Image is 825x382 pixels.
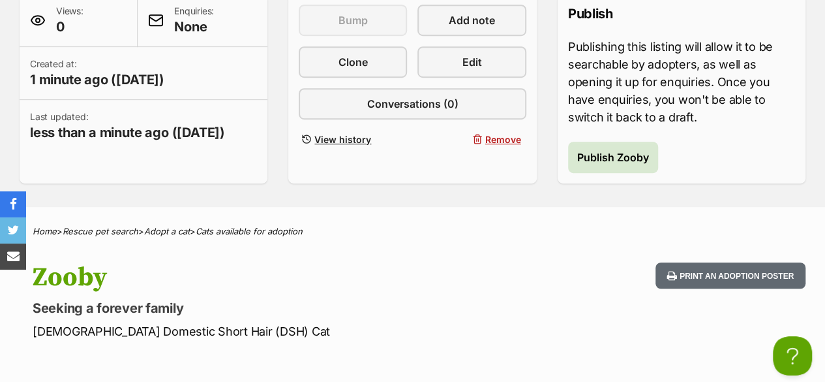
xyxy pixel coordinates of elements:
[655,263,805,289] button: Print an adoption poster
[462,54,482,70] span: Edit
[314,133,371,146] span: View history
[1,1,12,12] img: consumer-privacy-logo.png
[182,1,194,10] img: iconc.png
[33,299,504,317] p: Seeking a forever family
[485,133,521,146] span: Remove
[577,150,649,165] span: Publish Zooby
[30,71,164,89] span: 1 minute ago ([DATE])
[183,1,196,12] a: Privacy Notification
[299,46,407,78] a: Clone
[299,5,407,36] button: Bump
[367,96,458,112] span: Conversations (0)
[568,38,795,126] p: Publishing this listing will allow it to be searchable by adopters, as well as opening it up for ...
[299,88,526,119] a: Conversations (0)
[338,54,368,70] span: Clone
[33,226,57,236] a: Home
[174,18,214,36] span: None
[63,226,138,236] a: Rescue pet search
[30,110,225,142] p: Last updated:
[417,5,526,36] a: Add note
[568,142,658,173] button: Publish Zooby
[33,263,504,293] h1: Zooby
[174,5,214,36] p: Enquiries:
[196,226,303,236] a: Cats available for adoption
[299,130,407,149] a: View history
[56,5,83,36] p: Views:
[184,1,194,12] img: consumer-privacy-logo.png
[417,130,526,149] button: Remove
[56,18,83,36] span: 0
[449,12,495,28] span: Add note
[773,336,812,375] iframe: Help Scout Beacon - Open
[33,323,504,340] p: [DEMOGRAPHIC_DATA] Domestic Short Hair (DSH) Cat
[30,123,225,142] span: less than a minute ago ([DATE])
[30,57,164,89] p: Created at:
[568,5,795,23] p: Publish
[338,12,368,28] span: Bump
[417,46,526,78] a: Edit
[144,226,190,236] a: Adopt a cat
